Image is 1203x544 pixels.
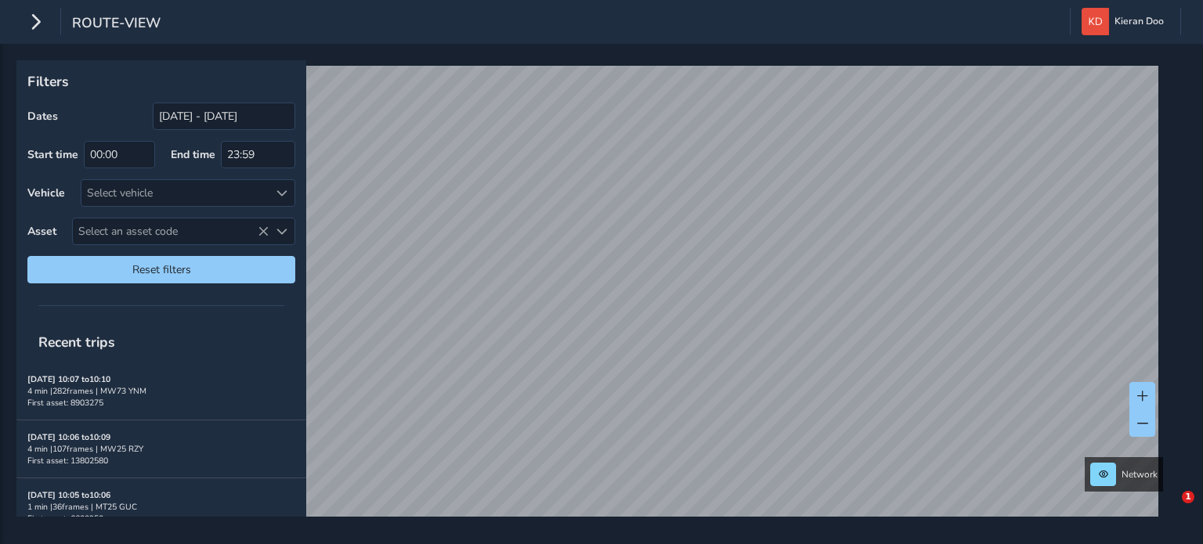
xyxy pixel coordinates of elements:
[27,186,65,200] label: Vehicle
[27,385,295,397] div: 4 min | 282 frames | MW73 YNM
[1114,8,1164,35] span: Kieran Doo
[27,147,78,162] label: Start time
[1082,8,1169,35] button: Kieran Doo
[269,218,294,244] div: Select an asset code
[27,256,295,283] button: Reset filters
[27,513,103,524] span: First asset: 6600950
[27,322,126,362] span: Recent trips
[27,373,110,385] strong: [DATE] 10:07 to 10:10
[27,489,110,501] strong: [DATE] 10:05 to 10:06
[27,443,295,455] div: 4 min | 107 frames | MW25 RZY
[171,147,215,162] label: End time
[1150,491,1187,528] iframe: Intercom live chat
[27,455,108,467] span: First asset: 13802580
[27,397,103,409] span: First asset: 8903275
[27,431,110,443] strong: [DATE] 10:06 to 10:09
[27,224,56,239] label: Asset
[72,13,161,35] span: route-view
[27,109,58,124] label: Dates
[39,262,284,277] span: Reset filters
[1082,8,1109,35] img: diamond-layout
[27,501,295,513] div: 1 min | 36 frames | MT25 GUC
[27,71,295,92] p: Filters
[81,180,269,206] div: Select vehicle
[1122,468,1158,481] span: Network
[1182,491,1194,503] span: 1
[73,218,269,244] span: Select an asset code
[22,66,1158,535] canvas: Map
